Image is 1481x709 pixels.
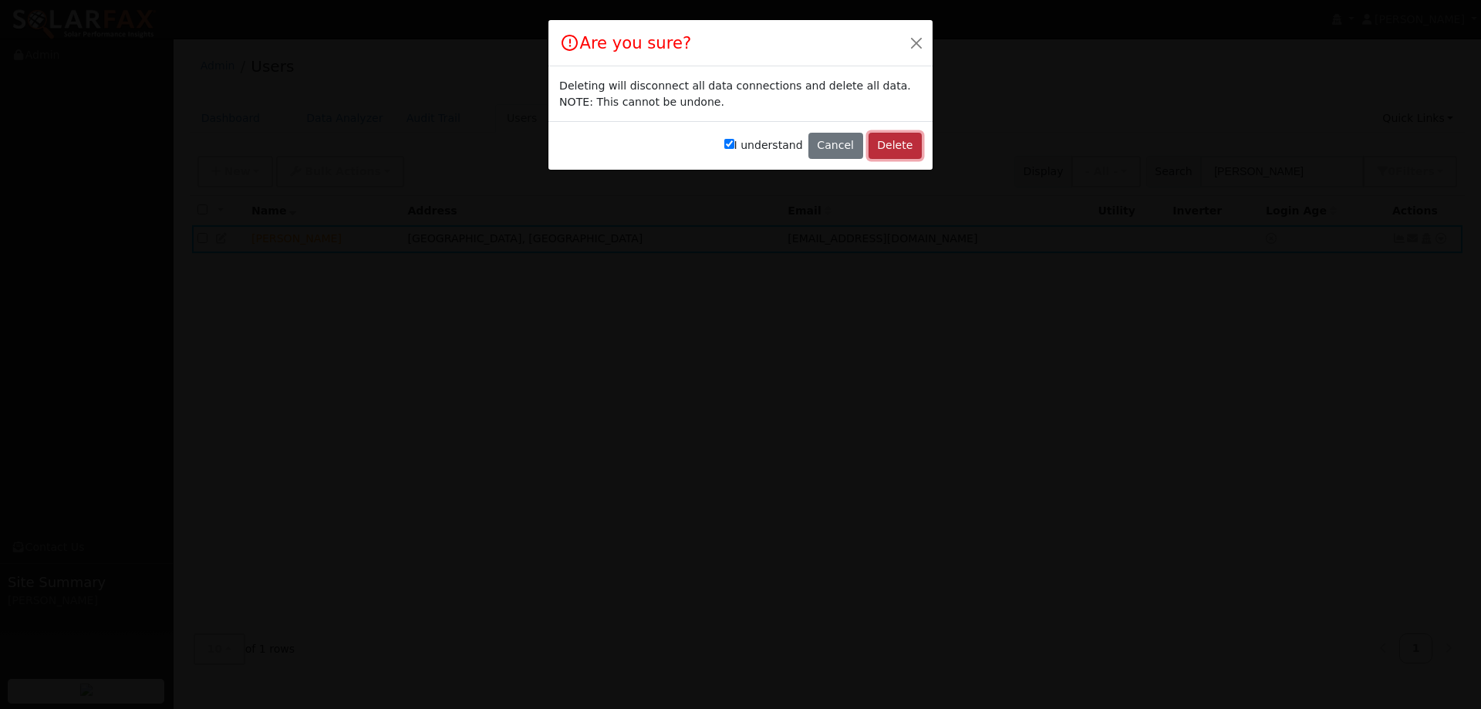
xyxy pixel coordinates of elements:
button: Delete [869,133,922,159]
div: Deleting will disconnect all data connections and delete all data. NOTE: This cannot be undone. [559,78,922,110]
button: Cancel [808,133,863,159]
h4: Are you sure? [559,31,691,56]
label: I understand [724,137,803,154]
input: I understand [724,139,734,149]
button: Close [906,32,927,53]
